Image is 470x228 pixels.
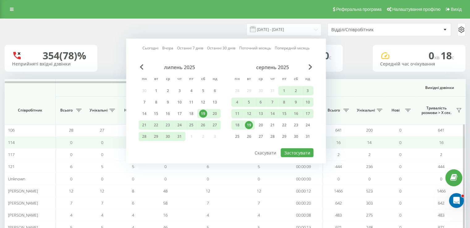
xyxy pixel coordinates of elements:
[8,127,15,133] span: 106
[279,75,289,84] abbr: п’ятниця
[70,212,72,218] span: 4
[368,152,370,157] span: 2
[207,164,209,169] span: 6
[335,212,342,218] span: 483
[429,49,441,62] span: 0
[367,140,371,145] span: 14
[440,152,442,157] span: 2
[334,188,343,194] span: 1466
[266,132,278,141] div: чт 28 серп 2025 р.
[206,188,210,194] span: 12
[291,75,300,84] abbr: субота
[335,200,342,206] span: 642
[176,87,184,95] div: 3
[380,61,458,67] div: Середній час очікування
[101,200,103,206] span: 7
[101,140,103,145] span: 0
[303,98,311,106] div: 10
[284,209,323,221] td: 00:00:08
[100,127,104,133] span: 27
[207,45,235,51] a: Останні 30 днів
[292,110,300,118] div: 16
[233,110,241,118] div: 11
[150,132,162,141] div: вт 29 лип 2025 р.
[290,132,302,141] div: сб 30 серп 2025 р.
[266,98,278,107] div: чт 7 серп 2025 р.
[357,108,375,113] span: Унікальні
[266,109,278,118] div: чт 14 серп 2025 р.
[164,176,167,182] span: 0
[164,87,172,95] div: 2
[100,188,104,194] span: 12
[72,85,307,90] span: Вхідні дзвінки
[70,176,72,182] span: 0
[132,200,134,206] span: 6
[198,75,208,84] abbr: субота
[290,109,302,118] div: сб 16 серп 2025 р.
[8,176,25,182] span: Unknown
[243,98,255,107] div: вт 5 серп 2025 р.
[245,98,253,106] div: 5
[132,164,134,169] span: 5
[138,120,150,130] div: пн 21 лип 2025 р.
[231,64,313,70] div: серпень 2025
[399,152,401,157] span: 0
[187,121,195,129] div: 25
[399,212,401,218] span: 0
[209,120,221,130] div: нд 27 лип 2025 р.
[303,87,311,95] div: 3
[255,98,266,107] div: ср 6 серп 2025 р.
[142,45,159,51] a: Сьогодні
[451,7,462,12] span: Вихід
[162,86,174,95] div: ср 2 лип 2025 р.
[150,109,162,118] div: вт 15 лип 2025 р.
[164,98,172,106] div: 9
[69,188,73,194] span: 12
[211,110,219,118] div: 20
[280,98,288,106] div: 8
[162,132,174,141] div: ср 30 лип 2025 р.
[243,120,255,130] div: вт 19 серп 2025 р.
[290,120,302,130] div: сб 23 серп 2025 р.
[335,164,342,169] span: 444
[388,108,403,113] span: Нові
[284,185,323,197] td: 00:00:12
[185,86,197,95] div: пт 4 лип 2025 р.
[303,133,311,141] div: 31
[59,108,74,113] span: Всього
[69,127,73,133] span: 28
[449,193,464,208] iframe: Intercom live chat
[268,110,276,118] div: 14
[399,164,401,169] span: 0
[185,120,197,130] div: пт 25 лип 2025 р.
[140,110,148,118] div: 14
[199,87,207,95] div: 5
[278,86,290,95] div: пт 1 серп 2025 р.
[43,50,86,61] div: 354 (78)%
[280,121,288,129] div: 22
[292,98,300,106] div: 9
[185,109,197,118] div: пт 18 лип 2025 р.
[209,86,221,95] div: нд 6 лип 2025 р.
[174,98,185,107] div: чт 10 лип 2025 р.
[121,108,136,113] span: Нові
[162,120,174,130] div: ср 23 лип 2025 р.
[70,164,72,169] span: 6
[140,64,143,70] span: Previous Month
[255,120,266,130] div: ср 20 серп 2025 р.
[438,164,444,169] span: 444
[268,98,276,106] div: 7
[256,110,265,118] div: 13
[176,121,184,129] div: 24
[152,87,160,95] div: 1
[162,109,174,118] div: ср 16 лип 2025 р.
[132,188,134,194] span: 8
[164,164,167,169] span: 0
[281,148,313,157] button: Застосувати
[176,110,184,118] div: 17
[337,152,340,157] span: 2
[337,176,340,182] span: 0
[132,176,134,182] span: 0
[256,133,265,141] div: 27
[163,75,172,84] abbr: середа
